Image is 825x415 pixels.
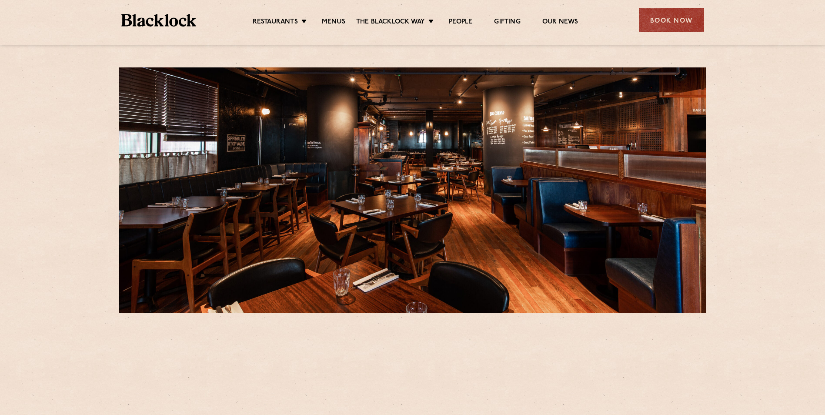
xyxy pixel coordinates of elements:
div: Book Now [639,8,704,32]
a: Menus [322,18,345,27]
a: The Blacklock Way [356,18,425,27]
a: Gifting [494,18,520,27]
a: Restaurants [253,18,298,27]
img: BL_Textured_Logo-footer-cropped.svg [121,14,197,27]
a: People [449,18,472,27]
a: Our News [542,18,578,27]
